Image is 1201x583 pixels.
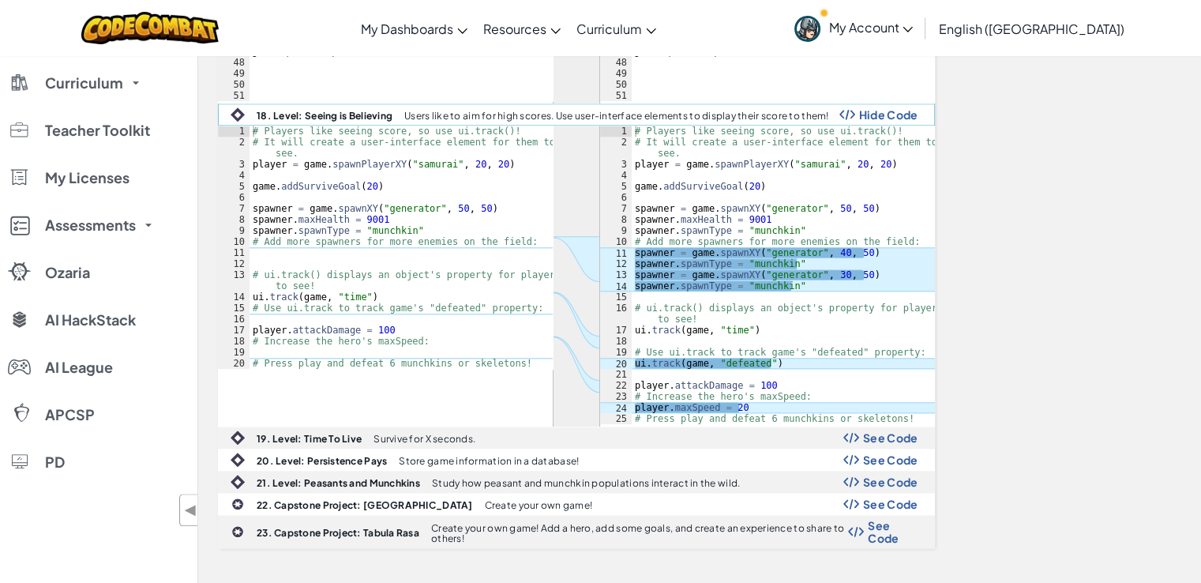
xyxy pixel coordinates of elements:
a: Resources [475,7,569,50]
div: 2 [218,137,250,159]
span: Resources [483,21,546,37]
p: Survive for X seconds. [373,434,475,444]
div: 8 [218,214,250,225]
span: Hide Code [859,108,918,121]
div: 23 [600,391,632,402]
span: See Code [863,431,918,444]
a: 23. Capstone Project: Tabula Rasa Create your own game! Add a hero, add some goals, and create an... [218,515,935,548]
span: See Code [863,453,918,466]
div: 18 [600,336,632,347]
div: 6 [218,192,250,203]
div: 1 [600,126,632,137]
b: 21. Level: Peasants and Munchkins [257,477,420,489]
img: Show Code Logo [843,432,859,443]
div: 48 [600,57,632,68]
a: 19. Level: Time To Live Survive for X seconds. Show Code Logo See Code [218,427,935,449]
a: 21. Level: Peasants and Munchkins Study how peasant and munchkin populations interact in the wild... [218,471,935,493]
img: Show Code Logo [843,498,859,510]
div: 25 [600,413,632,424]
div: 49 [600,68,632,79]
b: 20. Level: Persistence Pays [257,455,387,467]
span: My Account [828,19,913,36]
div: 12 [218,258,250,269]
img: Show Code Logo [843,476,859,487]
div: 9 [600,225,632,236]
div: 2 [600,137,632,159]
img: IconIntro.svg [231,107,245,122]
p: Study how peasant and munchkin populations interact in the wild. [432,478,740,488]
div: 14 [600,280,632,291]
a: English ([GEOGRAPHIC_DATA]) [930,7,1132,50]
p: Create your own game! [485,500,593,510]
div: 24 [600,402,632,413]
div: 7 [218,203,250,214]
div: 13 [218,269,250,291]
img: Show Code Logo [843,454,859,465]
a: 20. Level: Persistence Pays Store game information in a database! Show Code Logo See Code [218,449,935,471]
div: 16 [218,314,250,325]
p: Store game information in a database! [399,456,579,466]
b: 19. Level: Time To Live [257,433,362,445]
div: 13 [600,269,632,280]
div: 15 [600,291,632,303]
div: 50 [218,79,250,90]
div: 5 [218,181,250,192]
span: See Code [863,476,918,488]
div: 10 [218,236,250,247]
div: 48 [218,57,250,68]
span: AI League [45,360,113,374]
div: 50 [600,79,632,90]
span: My Dashboards [361,21,453,37]
div: 49 [218,68,250,79]
div: 17 [600,325,632,336]
img: IconIntro.svg [231,431,245,445]
div: 19 [600,347,632,358]
div: 14 [218,291,250,303]
div: 15 [218,303,250,314]
div: 3 [600,159,632,170]
a: My Dashboards [353,7,475,50]
span: My Licenses [45,171,129,185]
span: ◀ [184,498,197,521]
div: 4 [600,170,632,181]
a: 22. Capstone Project: [GEOGRAPHIC_DATA] Create your own game! Show Code Logo See Code [218,493,935,515]
div: 8 [600,214,632,225]
img: IconIntro.svg [231,453,245,467]
span: Curriculum [45,76,123,90]
div: 5 [600,181,632,192]
div: 3 [218,159,250,170]
div: 16 [600,303,632,325]
span: Ozaria [45,265,90,280]
div: 6 [600,192,632,203]
span: See Code [863,498,918,510]
img: Show Code Logo [848,526,864,537]
div: 11 [600,247,632,258]
b: 22. Capstone Project: [GEOGRAPHIC_DATA] [257,499,473,511]
div: 18 [218,336,250,347]
img: IconCapstoneLevel.svg [231,498,244,510]
div: 10 [600,236,632,247]
div: 19 [218,347,250,358]
div: 9 [218,225,250,236]
a: 18. Level: Seeing is Believing Users like to aim for high scores. Use user-interface elements to ... [218,103,935,427]
span: See Code [868,519,918,544]
p: Create your own game! Add a hero, add some goals, and create an experience to share to others! [431,523,848,544]
div: 11 [218,247,250,258]
img: IconCapstoneLevel.svg [231,525,244,538]
b: 18. Level: Seeing is Believing [257,110,392,122]
div: 17 [218,325,250,336]
div: 22 [600,380,632,391]
span: Curriculum [576,21,642,37]
img: CodeCombat logo [81,12,220,44]
a: Curriculum [569,7,664,50]
div: 51 [218,90,250,101]
span: Assessments [45,218,136,232]
div: 21 [600,369,632,380]
div: 7 [600,203,632,214]
div: 20 [218,358,250,369]
span: Teacher Toolkit [45,123,150,137]
div: 20 [600,358,632,369]
img: Show Code Logo [839,109,855,120]
p: Users like to aim for high scores. Use user-interface elements to display their score to them! [404,111,828,121]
